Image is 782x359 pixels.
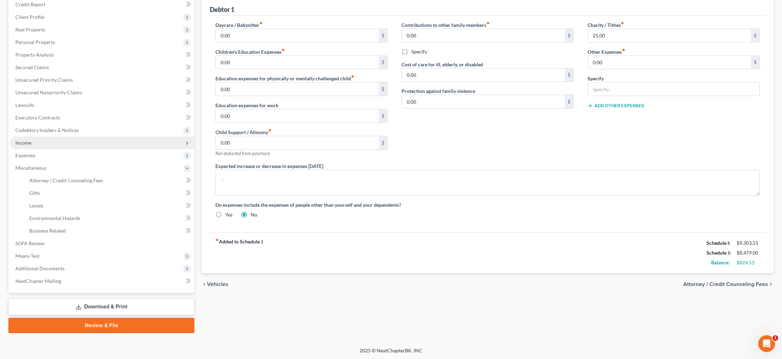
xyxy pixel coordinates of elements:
[29,203,43,208] span: Losses
[10,86,194,99] a: Unsecured Nonpriority Claims
[10,237,194,250] a: SOFA Review
[24,212,194,225] a: Environmental Hazards
[379,56,387,69] div: $
[29,190,40,196] span: Gifts
[29,177,103,183] span: Attorney / Credit Counseling Fees
[402,95,565,108] input: --
[565,29,573,42] div: $
[773,335,778,341] span: 1
[215,151,270,156] span: Not deducted from paycheck
[10,61,194,74] a: Secured Claims
[15,127,79,133] span: Codebtors Insiders & Notices
[15,102,34,108] span: Lawsuits
[379,29,387,42] div: $
[8,299,194,315] a: Download & Print
[268,129,272,132] i: fiber_manual_record
[215,102,279,109] label: Education expenses for work
[15,278,61,284] span: NextChapter Mailing
[24,187,194,199] a: Gifts
[588,103,644,109] button: Add Other Expenses
[210,5,234,14] div: Debtor 1
[15,152,35,158] span: Expenses
[588,75,604,82] label: Specify
[15,115,60,120] span: Executory Contracts
[215,201,760,208] label: Do expenses include the expenses of people other than yourself and your dependents?
[737,249,760,256] div: $8,479.00
[401,87,475,95] label: Protection against family violence
[24,199,194,212] a: Losses
[201,281,207,287] i: chevron_left
[15,89,82,95] span: Unsecured Nonpriority Claims
[251,211,257,218] label: No
[737,240,760,247] div: $9,303.51
[215,238,263,268] strong: Added to Schedule J
[588,82,759,96] input: Specify...
[15,52,54,58] span: Property Analysis
[207,281,228,287] span: Vehicles
[215,238,219,242] i: fiber_manual_record
[15,253,39,259] span: Means Test
[215,162,323,170] label: Expected increase or decrease in expenses [DATE]
[15,64,49,70] span: Secured Claims
[486,21,490,25] i: fiber_manual_record
[10,275,194,287] a: NextChapter Mailing
[751,56,759,69] div: $
[201,281,228,287] button: chevron_left Vehicles
[588,29,751,42] input: --
[402,29,565,42] input: --
[216,29,379,42] input: --
[29,215,80,221] span: Environmental Hazards
[281,48,285,52] i: fiber_manual_record
[15,27,45,32] span: Real Property
[10,49,194,61] a: Property Analysis
[379,109,387,123] div: $
[622,48,625,52] i: fiber_manual_record
[707,250,731,256] strong: Schedule J:
[225,211,233,218] label: Yes
[351,75,354,78] i: fiber_manual_record
[216,56,379,69] input: --
[8,318,194,333] a: Review & File
[15,77,73,83] span: Unsecured Priority Claims
[565,95,573,108] div: $
[683,281,774,287] button: Attorney / Credit Counseling Fees chevron_right
[215,21,263,29] label: Daycare / Babysitter
[216,136,379,149] input: --
[215,75,354,82] label: Education expenses for physically or mentally challenged child
[10,99,194,111] a: Lawsuits
[588,21,624,29] label: Charity / Tithes
[379,82,387,96] div: $
[10,111,194,124] a: Executory Contracts
[15,14,44,20] span: Client Profile
[216,82,379,96] input: --
[379,136,387,149] div: $
[758,335,775,352] iframe: Intercom live chat
[15,140,31,146] span: Income
[24,225,194,237] a: Business Related
[216,109,379,123] input: --
[215,48,285,56] label: Children's Education Expenses
[707,240,730,246] strong: Schedule I:
[711,259,730,265] strong: Balance:
[737,259,760,266] div: $824.51
[215,129,272,136] label: Child Support / Alimony
[259,21,263,25] i: fiber_manual_record
[29,228,66,234] span: Business Related
[401,21,490,29] label: Contributions to other family members
[15,240,44,246] span: SOFA Review
[24,174,194,187] a: Attorney / Credit Counseling Fees
[621,21,624,25] i: fiber_manual_record
[15,265,65,271] span: Additional Documents
[15,1,45,7] span: Credit Report
[10,74,194,86] a: Unsecured Priority Claims
[588,56,751,69] input: --
[768,281,774,287] i: chevron_right
[683,281,768,287] span: Attorney / Credit Counseling Fees
[401,61,483,68] label: Cost of care for ill, elderly, or disabled
[15,39,55,45] span: Personal Property
[411,48,427,55] label: Specify
[588,48,625,56] label: Other Expenses
[15,165,46,171] span: Miscellaneous
[565,68,573,82] div: $
[402,68,565,82] input: --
